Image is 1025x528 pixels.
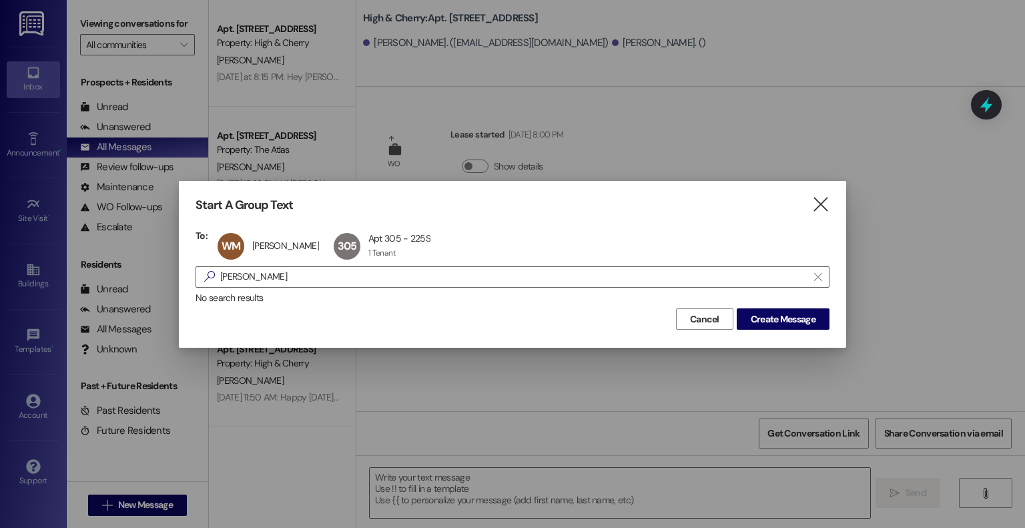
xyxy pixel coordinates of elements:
[807,267,829,287] button: Clear text
[690,312,719,326] span: Cancel
[196,198,293,213] h3: Start A Group Text
[814,272,821,282] i: 
[368,232,430,244] div: Apt 305 - 225S
[676,308,733,330] button: Cancel
[338,239,357,253] span: 305
[252,240,319,252] div: [PERSON_NAME]
[737,308,829,330] button: Create Message
[196,230,208,242] h3: To:
[196,291,829,305] div: No search results
[220,268,807,286] input: Search for any contact or apartment
[751,312,815,326] span: Create Message
[368,248,396,258] div: 1 Tenant
[199,270,220,284] i: 
[811,198,829,212] i: 
[222,239,240,253] span: WM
